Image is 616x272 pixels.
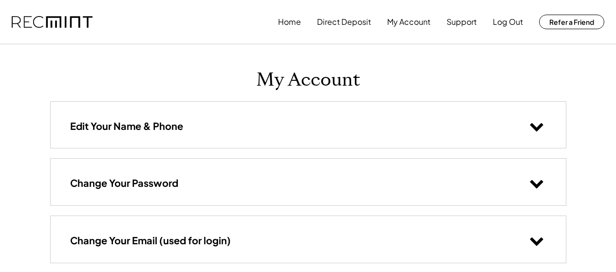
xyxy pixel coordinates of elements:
[447,12,477,32] button: Support
[12,16,93,28] img: recmint-logotype%403x.png
[70,234,231,247] h3: Change Your Email (used for login)
[317,12,371,32] button: Direct Deposit
[387,12,430,32] button: My Account
[70,177,178,189] h3: Change Your Password
[539,15,604,29] button: Refer a Friend
[256,69,360,91] h1: My Account
[70,120,183,132] h3: Edit Your Name & Phone
[278,12,301,32] button: Home
[493,12,523,32] button: Log Out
